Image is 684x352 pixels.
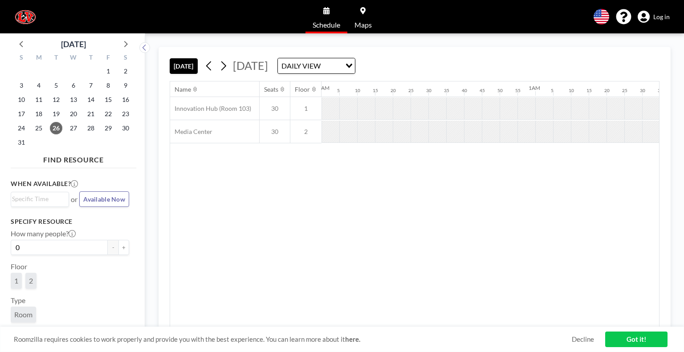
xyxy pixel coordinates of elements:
span: Saturday, August 9, 2025 [119,79,132,92]
span: Friday, August 29, 2025 [102,122,114,134]
span: Wednesday, August 27, 2025 [67,122,80,134]
span: 2 [29,276,33,285]
div: Search for option [278,58,355,73]
a: Decline [572,335,594,344]
a: here. [345,335,360,343]
div: W [65,53,82,64]
div: 10 [569,88,574,93]
span: 1 [290,105,322,113]
div: 35 [444,88,449,93]
span: Wednesday, August 13, 2025 [67,93,80,106]
div: [DATE] [61,38,86,50]
div: Seats [264,85,278,93]
div: T [48,53,65,64]
div: Name [175,85,191,93]
span: Thursday, August 14, 2025 [85,93,97,106]
span: Sunday, August 31, 2025 [15,136,28,149]
span: Saturday, August 16, 2025 [119,93,132,106]
span: Friday, August 15, 2025 [102,93,114,106]
div: 5 [337,88,340,93]
div: 35 [658,88,663,93]
div: 5 [551,88,554,93]
span: Monday, August 18, 2025 [33,108,45,120]
span: Tuesday, August 26, 2025 [50,122,62,134]
a: Log in [638,11,670,23]
h3: Specify resource [11,218,129,226]
span: Monday, August 4, 2025 [33,79,45,92]
span: Friday, August 8, 2025 [102,79,114,92]
div: 10 [355,88,360,93]
div: S [117,53,134,64]
span: Tuesday, August 19, 2025 [50,108,62,120]
span: Wednesday, August 6, 2025 [67,79,80,92]
span: Room [14,310,33,319]
span: Sunday, August 24, 2025 [15,122,28,134]
div: 25 [622,88,627,93]
div: T [82,53,99,64]
span: Friday, August 1, 2025 [102,65,114,77]
span: Monday, August 25, 2025 [33,122,45,134]
h4: FIND RESOURCE [11,152,136,164]
div: F [99,53,117,64]
span: Media Center [170,128,212,136]
span: Tuesday, August 12, 2025 [50,93,62,106]
div: 55 [515,88,521,93]
div: 30 [426,88,432,93]
div: 1AM [529,85,540,91]
label: How many people? [11,229,76,238]
div: M [30,53,48,64]
span: 2 [290,128,322,136]
span: 30 [260,128,290,136]
input: Search for option [323,60,340,72]
button: Available Now [79,191,129,207]
span: Log in [653,13,670,21]
span: Sunday, August 17, 2025 [15,108,28,120]
div: 12AM [315,85,330,91]
div: 15 [586,88,592,93]
button: [DATE] [170,58,198,74]
span: DAILY VIEW [280,60,322,72]
div: 45 [480,88,485,93]
label: Type [11,296,25,305]
span: Saturday, August 2, 2025 [119,65,132,77]
span: Wednesday, August 20, 2025 [67,108,80,120]
div: 30 [640,88,645,93]
div: Search for option [11,192,69,206]
span: Sunday, August 3, 2025 [15,79,28,92]
span: Available Now [83,195,125,203]
span: Thursday, August 28, 2025 [85,122,97,134]
span: Tuesday, August 5, 2025 [50,79,62,92]
span: Thursday, August 7, 2025 [85,79,97,92]
span: Schedule [313,21,340,28]
a: Got it! [605,332,668,347]
div: 20 [604,88,610,93]
div: Floor [295,85,310,93]
div: 20 [391,88,396,93]
button: + [118,240,129,255]
input: Search for option [12,194,64,204]
div: 15 [373,88,378,93]
span: Sunday, August 10, 2025 [15,93,28,106]
img: organization-logo [14,8,37,26]
button: - [108,240,118,255]
span: [DATE] [233,59,268,72]
span: Innovation Hub (Room 103) [170,105,251,113]
span: Saturday, August 30, 2025 [119,122,132,134]
span: Roomzilla requires cookies to work properly and provide you with the best experience. You can lea... [14,335,572,344]
span: or [71,195,77,204]
span: 1 [14,276,18,285]
div: 40 [462,88,467,93]
div: 25 [408,88,414,93]
label: Floor [11,262,27,271]
div: 50 [497,88,503,93]
span: Thursday, August 21, 2025 [85,108,97,120]
span: Maps [354,21,372,28]
span: Saturday, August 23, 2025 [119,108,132,120]
span: 30 [260,105,290,113]
div: S [13,53,30,64]
span: Monday, August 11, 2025 [33,93,45,106]
span: Friday, August 22, 2025 [102,108,114,120]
